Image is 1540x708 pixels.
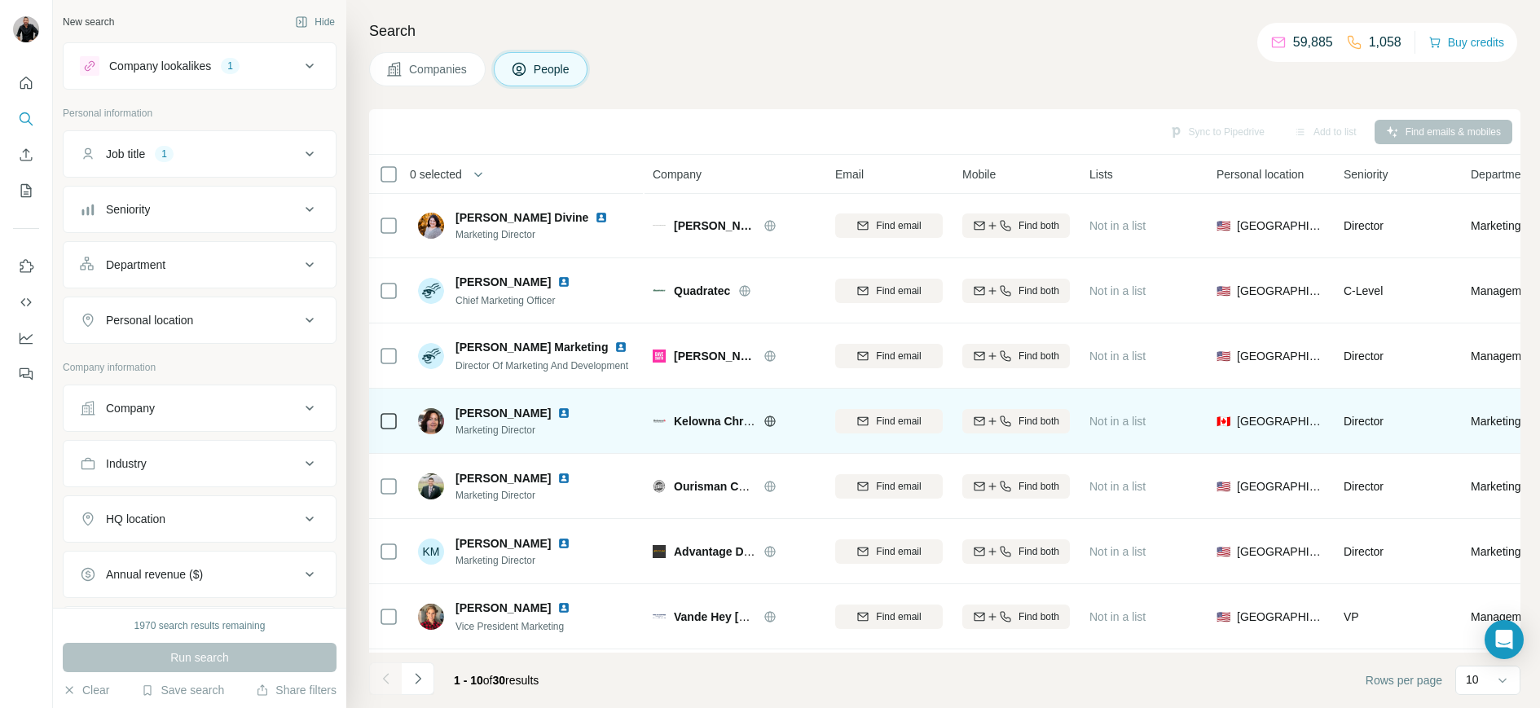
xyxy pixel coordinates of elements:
img: Avatar [418,604,444,630]
img: Logo of Advantage Dodge Ram Chrysler Jeep [653,545,666,558]
span: Kelowna Chrysler Jeep Dodge Ram [674,415,866,428]
button: Department [64,245,336,284]
img: LinkedIn logo [557,407,570,420]
span: Find both [1019,284,1059,298]
img: Avatar [418,343,444,369]
img: Logo of Vande Hey Brantmeier Automotive Group [653,614,666,618]
span: 🇺🇸 [1217,348,1230,364]
span: 🇺🇸 [1217,478,1230,495]
span: [PERSON_NAME] Motors [674,348,755,364]
span: Marketing Director [455,488,590,503]
span: [PERSON_NAME] Chrysler [674,218,755,234]
p: Personal information [63,106,337,121]
span: Find email [876,609,921,624]
span: Vande Hey [PERSON_NAME] Automotive Group [674,610,933,623]
button: Buy credits [1428,31,1504,54]
button: Seniority [64,190,336,229]
button: Find email [835,605,943,629]
span: Find both [1019,544,1059,559]
button: Annual revenue ($) [64,555,336,594]
span: Find email [876,414,921,429]
button: Find both [962,474,1070,499]
span: 🇺🇸 [1217,218,1230,234]
span: Not in a list [1089,480,1146,493]
button: Find email [835,213,943,238]
button: Find email [835,344,943,368]
button: Find email [835,279,943,303]
span: Find email [876,218,921,233]
span: Personal location [1217,166,1304,182]
span: Director [1344,350,1384,363]
div: HQ location [106,511,165,527]
span: Vice President Marketing [455,621,564,632]
p: 59,885 [1293,33,1333,52]
button: Job title1 [64,134,336,174]
span: 🇺🇸 [1217,543,1230,560]
div: 1970 search results remaining [134,618,266,633]
div: 1 [155,147,174,161]
span: Find email [876,544,921,559]
span: Marketing Director [455,553,590,568]
div: New search [63,15,114,29]
div: Company lookalikes [109,58,211,74]
span: Director Of Marketing And Development [455,360,628,372]
span: Marketing Director [455,227,627,242]
span: [PERSON_NAME] Divine [455,209,588,226]
span: Director [1344,415,1384,428]
span: Not in a list [1089,284,1146,297]
span: Ourisman CDJR of [GEOGRAPHIC_DATA] [674,480,900,493]
button: Find email [835,539,943,564]
span: Find email [876,479,921,494]
span: [GEOGRAPHIC_DATA] [1237,478,1324,495]
img: Logo of Kelowna Chrysler Jeep Dodge Ram [653,419,666,423]
span: [PERSON_NAME] [455,600,551,616]
button: Use Surfe API [13,288,39,317]
button: Industry [64,444,336,483]
span: People [534,61,571,77]
div: Department [106,257,165,273]
p: 1,058 [1369,33,1401,52]
span: Lists [1089,166,1113,182]
span: Chief Marketing Officer [455,295,556,306]
div: Annual revenue ($) [106,566,203,583]
img: Avatar [418,408,444,434]
button: Quick start [13,68,39,98]
button: Dashboard [13,323,39,353]
span: [GEOGRAPHIC_DATA] [1237,218,1324,234]
span: Not in a list [1089,610,1146,623]
img: Avatar [418,473,444,499]
span: Not in a list [1089,415,1146,428]
span: Find both [1019,414,1059,429]
button: Find both [962,279,1070,303]
img: Logo of Pogue Chrysler [653,225,666,226]
p: Company information [63,360,337,375]
span: Rows per page [1366,672,1442,688]
span: 🇺🇸 [1217,609,1230,625]
button: Find both [962,409,1070,433]
p: 10 [1466,671,1479,688]
div: Open Intercom Messenger [1485,620,1524,659]
span: Mobile [962,166,996,182]
span: Quadratec [674,283,730,299]
img: LinkedIn logo [557,601,570,614]
span: Find both [1019,609,1059,624]
span: Director [1344,219,1384,232]
span: Company [653,166,702,182]
span: [GEOGRAPHIC_DATA] [1237,348,1324,364]
span: of [483,674,493,687]
div: Job title [106,146,145,162]
button: Search [13,104,39,134]
span: Find both [1019,349,1059,363]
button: Save search [141,682,224,698]
span: results [454,674,539,687]
span: Director [1344,545,1384,558]
button: Find email [835,474,943,499]
img: LinkedIn logo [557,537,570,550]
img: Avatar [13,16,39,42]
span: VP [1344,610,1359,623]
button: Enrich CSV [13,140,39,169]
div: Company [106,400,155,416]
button: Find both [962,539,1070,564]
img: Avatar [418,213,444,239]
span: 🇺🇸 [1217,283,1230,299]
